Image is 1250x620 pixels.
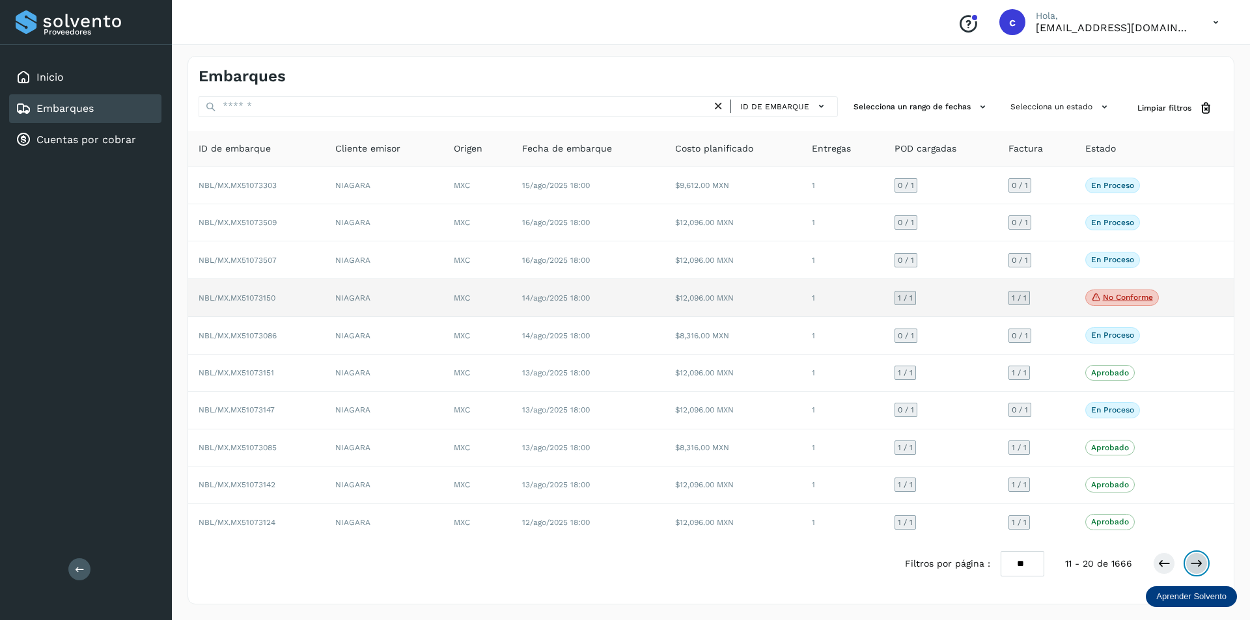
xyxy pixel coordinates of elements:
[898,519,913,526] span: 1 / 1
[1036,10,1192,21] p: Hola,
[1012,256,1028,264] span: 0 / 1
[36,71,64,83] a: Inicio
[199,480,275,489] span: NBL/MX.MX51073142
[325,392,443,429] td: NIAGARA
[1091,405,1134,414] p: En proceso
[665,167,801,204] td: $9,612.00 MXN
[1005,96,1117,118] button: Selecciona un estado
[199,443,277,452] span: NBL/MX.MX51073085
[812,142,851,155] span: Entregas
[454,142,482,155] span: Origen
[665,317,801,354] td: $8,316.00 MXN
[325,167,443,204] td: NIAGARA
[199,331,277,340] span: NBL/MX.MX51073086
[9,126,161,154] div: Cuentas por cobrar
[325,504,443,540] td: NIAGARA
[199,218,277,227] span: NBL/MX.MX51073509
[335,142,400,155] span: Cliente emisor
[443,167,512,204] td: MXC
[1091,218,1134,227] p: En proceso
[443,429,512,466] td: MXC
[1012,519,1027,526] span: 1 / 1
[665,392,801,429] td: $12,096.00 MXN
[1065,557,1132,571] span: 11 - 20 de 1666
[665,429,801,466] td: $8,316.00 MXN
[1085,142,1116,155] span: Estado
[1091,255,1134,264] p: En proceso
[199,368,274,377] span: NBL/MX.MX51073151
[665,279,801,317] td: $12,096.00 MXN
[325,466,443,504] td: NIAGARA
[801,392,884,429] td: 1
[1012,369,1027,377] span: 1 / 1
[36,133,136,146] a: Cuentas por cobrar
[325,355,443,392] td: NIAGARA
[443,317,512,354] td: MXC
[9,63,161,92] div: Inicio
[443,204,512,241] td: MXC
[898,256,914,264] span: 0 / 1
[898,219,914,226] span: 0 / 1
[199,293,275,303] span: NBL/MX.MX51073150
[443,392,512,429] td: MXC
[325,317,443,354] td: NIAGARA
[522,368,590,377] span: 13/ago/2025 18:00
[1091,181,1134,190] p: En proceso
[325,204,443,241] td: NIAGARA
[665,466,801,504] td: $12,096.00 MXN
[1146,586,1237,607] div: Aprender Solvento
[898,481,913,489] span: 1 / 1
[1091,443,1129,452] p: Aprobado
[1012,182,1028,189] span: 0 / 1
[325,279,443,317] td: NIAGARA
[199,142,271,155] span: ID de embarque
[1012,332,1028,340] span: 0 / 1
[522,218,590,227] span: 16/ago/2025 18:00
[1137,102,1191,114] span: Limpiar filtros
[1091,368,1129,377] p: Aprobado
[522,256,590,265] span: 16/ago/2025 18:00
[1103,293,1153,302] p: No conforme
[1091,517,1129,526] p: Aprobado
[1012,294,1027,302] span: 1 / 1
[522,181,590,190] span: 15/ago/2025 18:00
[1012,481,1027,489] span: 1 / 1
[1012,219,1028,226] span: 0 / 1
[522,142,612,155] span: Fecha de embarque
[325,429,443,466] td: NIAGARA
[898,369,913,377] span: 1 / 1
[1012,406,1028,414] span: 0 / 1
[522,405,590,414] span: 13/ago/2025 18:00
[199,67,286,86] h4: Embarques
[801,241,884,278] td: 1
[9,94,161,123] div: Embarques
[740,101,809,113] span: ID de embarque
[898,332,914,340] span: 0 / 1
[1008,142,1043,155] span: Factura
[522,480,590,489] span: 13/ago/2025 18:00
[1091,330,1134,340] p: En proceso
[898,182,914,189] span: 0 / 1
[1036,21,1192,34] p: carlosvazqueztgc@gmail.com
[898,406,914,414] span: 0 / 1
[665,504,801,540] td: $12,096.00 MXN
[443,466,512,504] td: MXC
[443,241,512,278] td: MXC
[736,97,832,116] button: ID de embarque
[801,504,884,540] td: 1
[1012,444,1027,452] span: 1 / 1
[1156,591,1227,602] p: Aprender Solvento
[522,518,590,527] span: 12/ago/2025 18:00
[895,142,956,155] span: POD cargadas
[1091,480,1129,489] p: Aprobado
[199,256,277,265] span: NBL/MX.MX51073507
[44,27,156,36] p: Proveedores
[665,204,801,241] td: $12,096.00 MXN
[801,167,884,204] td: 1
[801,466,884,504] td: 1
[801,317,884,354] td: 1
[199,181,277,190] span: NBL/MX.MX51073303
[665,355,801,392] td: $12,096.00 MXN
[801,279,884,317] td: 1
[801,429,884,466] td: 1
